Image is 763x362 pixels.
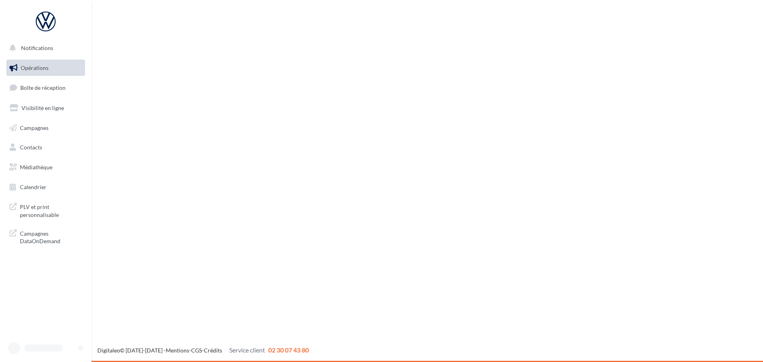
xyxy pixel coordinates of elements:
span: 02 30 07 43 80 [268,346,309,354]
span: © [DATE]-[DATE] - - - [97,347,309,354]
a: CGS [191,347,202,354]
a: Contacts [5,139,87,156]
a: Campagnes DataOnDemand [5,225,87,248]
span: Calendrier [20,184,46,190]
a: Digitaleo [97,347,120,354]
a: PLV et print personnalisable [5,198,87,222]
a: Mentions [166,347,189,354]
span: PLV et print personnalisable [20,201,82,219]
a: Opérations [5,60,87,76]
span: Campagnes [20,124,48,131]
span: Campagnes DataOnDemand [20,228,82,245]
span: Opérations [21,64,48,71]
span: Notifications [21,45,53,51]
a: Calendrier [5,179,87,196]
span: Médiathèque [20,164,52,170]
a: Visibilité en ligne [5,100,87,116]
a: Campagnes [5,120,87,136]
span: Service client [229,346,265,354]
a: Crédits [204,347,222,354]
span: Visibilité en ligne [21,105,64,111]
a: Boîte de réception [5,79,87,96]
button: Notifications [5,40,83,56]
a: Médiathèque [5,159,87,176]
span: Contacts [20,144,42,151]
span: Boîte de réception [20,84,66,91]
